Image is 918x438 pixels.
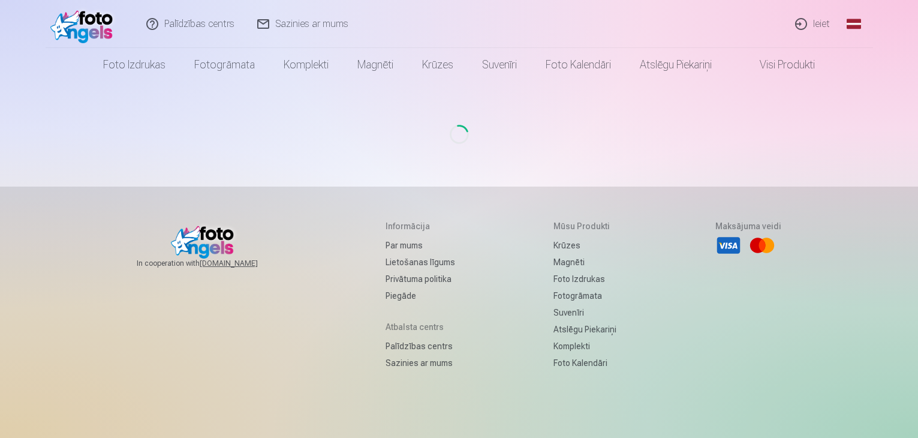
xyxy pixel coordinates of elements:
a: Komplekti [553,338,616,355]
li: Mastercard [749,232,775,259]
a: [DOMAIN_NAME] [200,259,287,268]
a: Fotogrāmata [180,48,269,82]
a: Lietošanas līgums [386,254,455,271]
a: Komplekti [269,48,343,82]
a: Atslēgu piekariņi [625,48,726,82]
a: Piegāde [386,287,455,304]
a: Atslēgu piekariņi [553,321,616,338]
h5: Maksājuma veidi [715,220,781,232]
h5: Mūsu produkti [553,220,616,232]
a: Visi produkti [726,48,829,82]
a: Suvenīri [468,48,531,82]
a: Krūzes [408,48,468,82]
a: Foto kalendāri [553,355,616,371]
a: Magnēti [343,48,408,82]
a: Par mums [386,237,455,254]
h5: Informācija [386,220,455,232]
a: Fotogrāmata [553,287,616,304]
h5: Atbalsta centrs [386,321,455,333]
a: Suvenīri [553,304,616,321]
a: Krūzes [553,237,616,254]
a: Foto izdrukas [553,271,616,287]
a: Palīdzības centrs [386,338,455,355]
li: Visa [715,232,742,259]
a: Sazinies ar mums [386,355,455,371]
a: Privātuma politika [386,271,455,287]
img: /fa1 [50,5,119,43]
span: In cooperation with [137,259,287,268]
a: Foto izdrukas [89,48,180,82]
a: Foto kalendāri [531,48,625,82]
a: Magnēti [553,254,616,271]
